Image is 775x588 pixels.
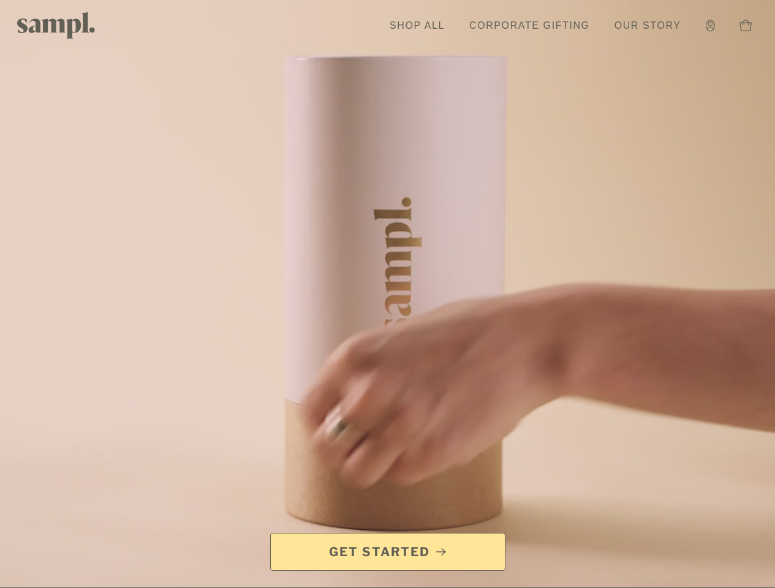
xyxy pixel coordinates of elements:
[608,12,687,39] a: Our Story
[463,12,596,39] a: Corporate Gifting
[384,12,451,39] a: Shop All
[329,543,430,560] span: Get Started
[17,12,96,39] img: Sampl logo
[270,533,505,571] a: Get Started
